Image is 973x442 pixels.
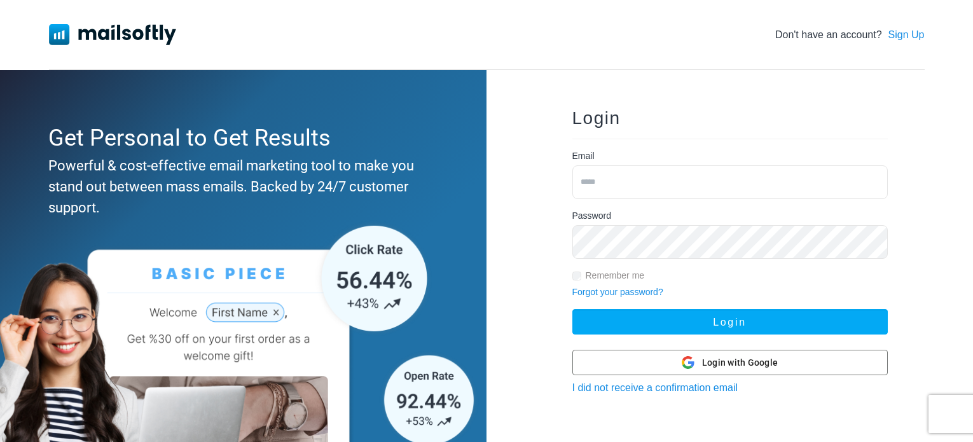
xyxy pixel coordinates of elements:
button: Login [572,309,888,335]
button: Login with Google [572,350,888,375]
span: Login [572,108,621,128]
img: Mailsoftly [49,24,176,45]
div: Get Personal to Get Results [48,121,432,155]
a: I did not receive a confirmation email [572,382,738,393]
div: Powerful & cost-effective email marketing tool to make you stand out between mass emails. Backed ... [48,155,432,218]
div: Don't have an account? [775,27,925,43]
label: Password [572,209,611,223]
a: Sign Up [888,27,925,43]
label: Email [572,149,595,163]
span: Login with Google [702,356,778,369]
a: Forgot your password? [572,287,663,297]
label: Remember me [586,269,645,282]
